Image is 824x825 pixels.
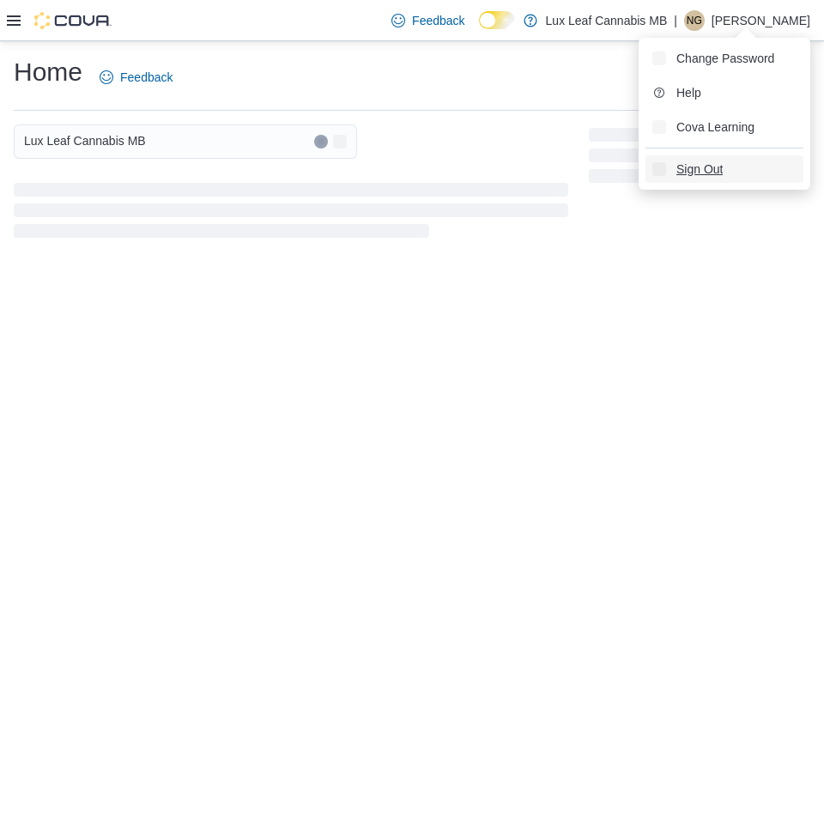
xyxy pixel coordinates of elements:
button: Clear input [314,135,328,149]
span: Cova Learning [676,118,754,136]
a: Feedback [385,3,471,38]
button: Open list of options [333,135,347,149]
p: Lux Leaf Cannabis MB [546,10,668,31]
img: Cova [34,12,112,29]
button: Change Password [645,45,803,72]
span: NG [687,10,702,31]
button: Help [645,79,803,106]
p: [PERSON_NAME] [712,10,810,31]
h1: Home [14,55,82,89]
span: Feedback [120,69,173,86]
div: Nicole Gorvichuk [684,10,705,31]
span: Feedback [412,12,464,29]
p: | [674,10,677,31]
button: Sign Out [645,155,803,183]
button: Cova Learning [645,113,803,141]
span: Change Password [676,50,774,67]
input: Dark Mode [479,11,515,29]
span: Help [676,84,701,101]
span: Lux Leaf Cannabis MB [24,130,146,151]
span: Sign Out [676,161,723,178]
span: Loading [14,186,568,241]
a: Feedback [93,60,179,94]
span: Dark Mode [479,29,480,30]
span: Loading [589,131,810,186]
